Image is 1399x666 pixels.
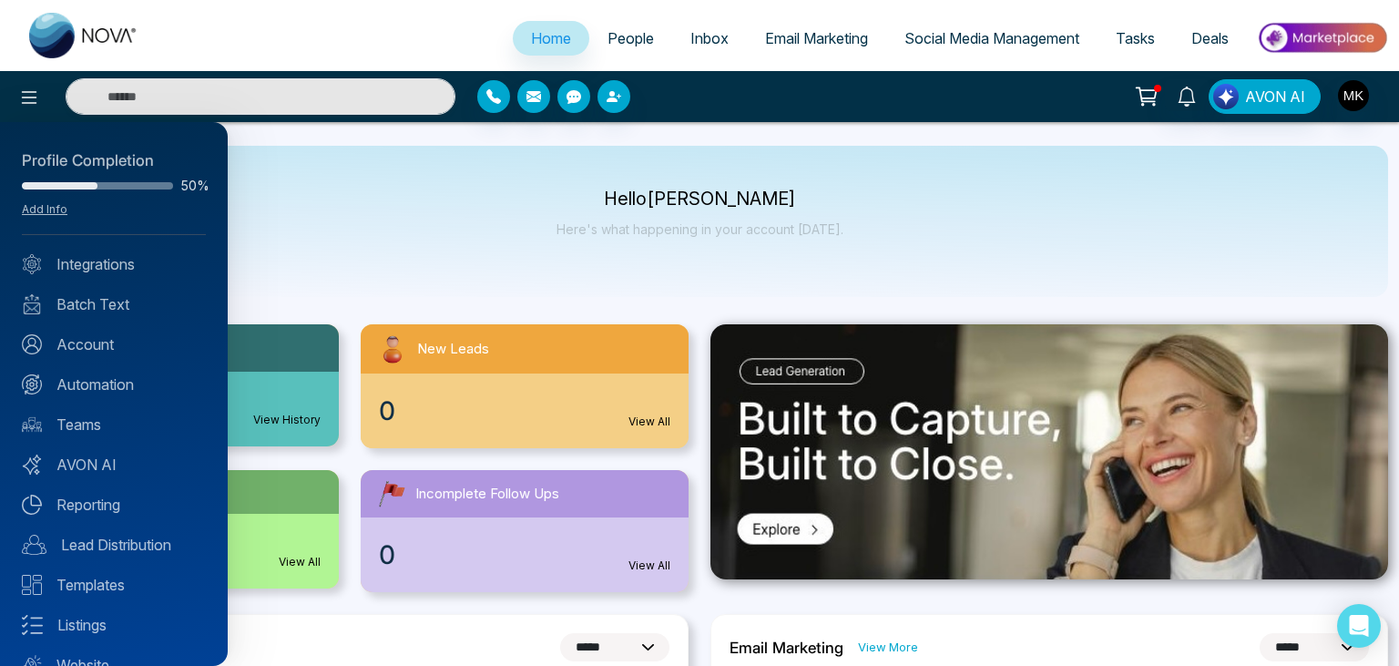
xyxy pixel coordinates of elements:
a: Add Info [22,202,67,216]
img: Integrated.svg [22,254,42,274]
img: team.svg [22,415,42,435]
div: Profile Completion [22,149,206,173]
a: Listings [22,614,206,636]
a: Batch Text [22,293,206,315]
a: Templates [22,574,206,596]
img: Lead-dist.svg [22,535,46,555]
a: Reporting [22,494,206,516]
a: Lead Distribution [22,534,206,556]
a: Automation [22,374,206,395]
img: Automation.svg [22,374,42,394]
span: 50% [180,179,206,192]
img: Listings.svg [22,615,43,635]
div: Open Intercom Messenger [1337,604,1381,648]
img: Reporting.svg [22,495,42,515]
a: Teams [22,414,206,435]
img: batch_text_white.png [22,294,42,314]
a: Integrations [22,253,206,275]
a: Account [22,333,206,355]
img: Templates.svg [22,575,42,595]
img: Avon-AI.svg [22,455,42,475]
a: AVON AI [22,454,206,476]
img: Account.svg [22,334,42,354]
